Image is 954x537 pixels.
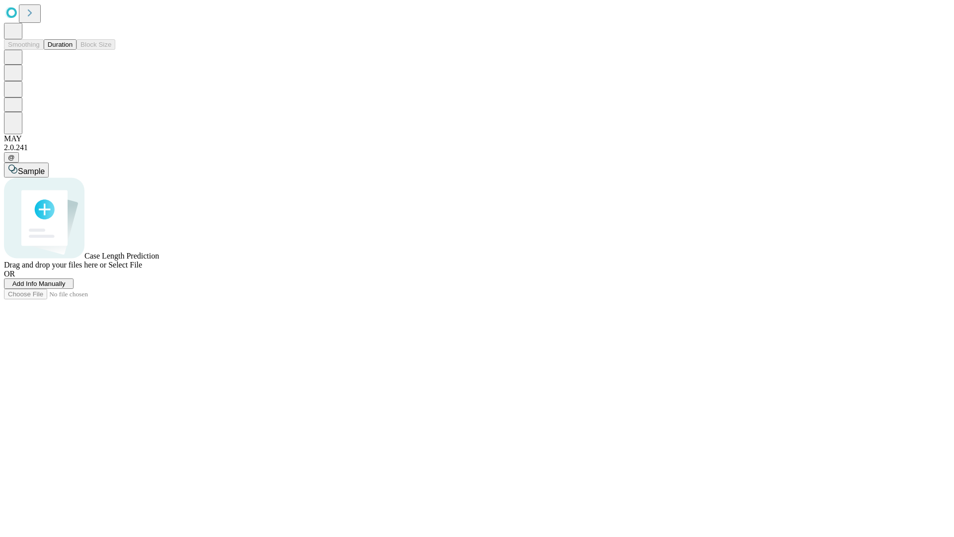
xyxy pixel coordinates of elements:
[4,261,106,269] span: Drag and drop your files here or
[84,252,159,260] span: Case Length Prediction
[44,39,77,50] button: Duration
[4,39,44,50] button: Smoothing
[4,278,74,289] button: Add Info Manually
[4,134,950,143] div: MAY
[4,163,49,178] button: Sample
[4,152,19,163] button: @
[4,143,950,152] div: 2.0.241
[8,154,15,161] span: @
[4,269,15,278] span: OR
[12,280,66,287] span: Add Info Manually
[77,39,115,50] button: Block Size
[108,261,142,269] span: Select File
[18,167,45,176] span: Sample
